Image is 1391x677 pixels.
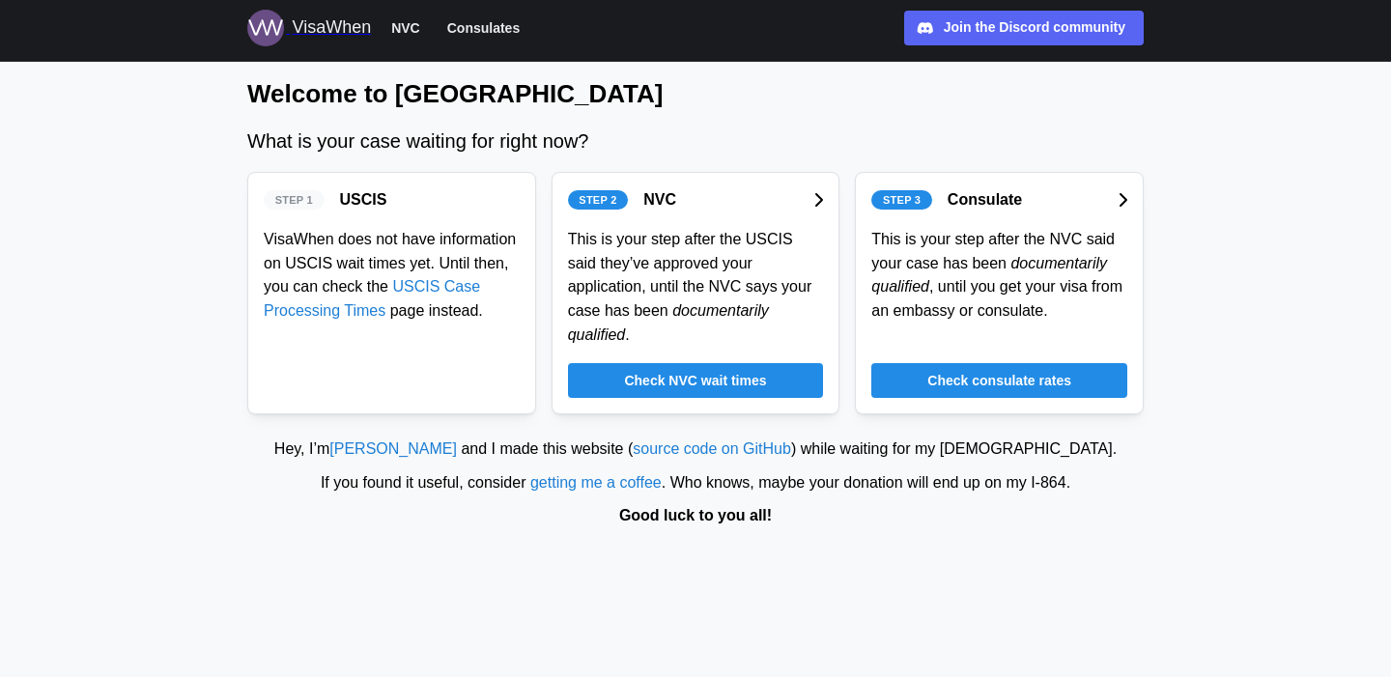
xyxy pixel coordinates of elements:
[247,10,371,46] a: Logo for VisaWhen VisaWhen
[568,228,824,348] div: This is your step after the USCIS said they’ve approved your application, until the NVC says your...
[568,188,824,212] a: Step 2NVC
[904,11,1144,45] a: Join the Discord community
[948,188,1022,212] div: Consulate
[871,228,1127,324] div: This is your step after the NVC said your case has been , until you get your visa from an embassy...
[10,504,1381,528] div: Good luck to you all!
[447,16,520,40] span: Consulates
[633,440,791,457] a: source code on GitHub
[871,188,1127,212] a: Step 3Consulate
[340,188,387,212] div: USCIS
[247,77,1144,111] h1: Welcome to [GEOGRAPHIC_DATA]
[292,14,371,42] div: VisaWhen
[624,364,766,397] span: Check NVC wait times
[247,10,284,46] img: Logo for VisaWhen
[329,440,457,457] a: [PERSON_NAME]
[927,364,1071,397] span: Check consulate rates
[568,302,769,343] em: documentarily qualified
[871,363,1127,398] a: Check consulate rates
[568,363,824,398] a: Check NVC wait times
[530,474,662,491] a: getting me a coffee
[264,228,520,324] div: VisaWhen does not have information on USCIS wait times yet. Until then, you can check the page in...
[643,188,676,212] div: NVC
[383,15,429,41] button: NVC
[391,16,420,40] span: NVC
[439,15,528,41] button: Consulates
[883,191,921,209] span: Step 3
[275,191,313,209] span: Step 1
[247,127,1144,156] div: What is your case waiting for right now?
[579,191,616,209] span: Step 2
[944,17,1125,39] div: Join the Discord community
[10,471,1381,495] div: If you found it useful, consider . Who knows, maybe your donation will end up on my I‑864.
[10,437,1381,462] div: Hey, I’m and I made this website ( ) while waiting for my [DEMOGRAPHIC_DATA].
